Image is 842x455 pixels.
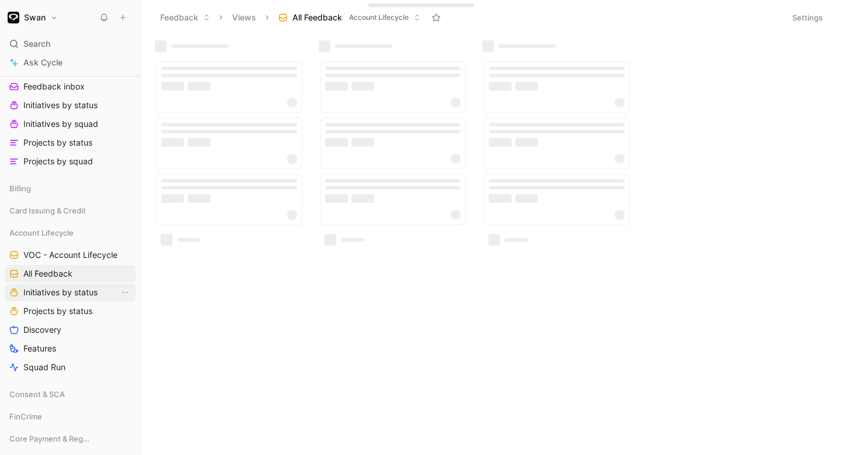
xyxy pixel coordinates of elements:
[23,37,50,51] span: Search
[5,284,136,301] a: Initiatives by statusView actions
[8,12,19,23] img: Swan
[5,385,136,406] div: Consent & SCA
[23,137,92,149] span: Projects by status
[5,265,136,282] a: All Feedback
[273,9,426,26] button: All FeedbackAccount Lifecycle
[23,249,118,261] span: VOC - Account Lifecycle
[5,18,136,170] div: Banking XPAll feedbackBanking XP - VOCFeedback inboxInitiatives by statusInitiatives by squadProj...
[23,81,85,92] span: Feedback inbox
[23,324,61,336] span: Discovery
[23,156,93,167] span: Projects by squad
[155,9,215,26] button: Feedback
[5,408,136,425] div: FinCrime
[5,96,136,114] a: Initiatives by status
[23,56,63,70] span: Ask Cycle
[5,430,136,447] div: Core Payment & Regulatory
[5,78,136,95] a: Feedback inbox
[23,287,98,298] span: Initiatives by status
[787,9,828,26] button: Settings
[5,321,136,339] a: Discovery
[9,433,91,444] span: Core Payment & Regulatory
[23,99,98,111] span: Initiatives by status
[5,246,136,264] a: VOC - Account Lifecycle
[5,302,136,320] a: Projects by status
[5,430,136,451] div: Core Payment & Regulatory
[227,9,261,26] button: Views
[5,224,136,376] div: Account LifecycleVOC - Account LifecycleAll FeedbackInitiatives by statusView actionsProjects by ...
[23,118,98,130] span: Initiatives by squad
[119,287,131,298] button: View actions
[9,227,74,239] span: Account Lifecycle
[5,408,136,429] div: FinCrime
[9,205,86,216] span: Card Issuing & Credit
[9,411,42,422] span: FinCrime
[5,35,136,53] div: Search
[5,180,136,197] div: Billing
[5,9,61,26] button: SwanSwan
[24,12,46,23] h1: Swan
[9,182,31,194] span: Billing
[5,153,136,170] a: Projects by squad
[5,359,136,376] a: Squad Run
[349,12,409,23] span: Account Lifecycle
[23,268,73,280] span: All Feedback
[5,202,136,223] div: Card Issuing & Credit
[5,385,136,403] div: Consent & SCA
[23,361,65,373] span: Squad Run
[5,340,136,357] a: Features
[23,343,56,354] span: Features
[5,180,136,201] div: Billing
[23,305,92,317] span: Projects by status
[5,54,136,71] a: Ask Cycle
[5,224,136,242] div: Account Lifecycle
[292,12,342,23] span: All Feedback
[5,115,136,133] a: Initiatives by squad
[5,134,136,151] a: Projects by status
[9,388,65,400] span: Consent & SCA
[5,202,136,219] div: Card Issuing & Credit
